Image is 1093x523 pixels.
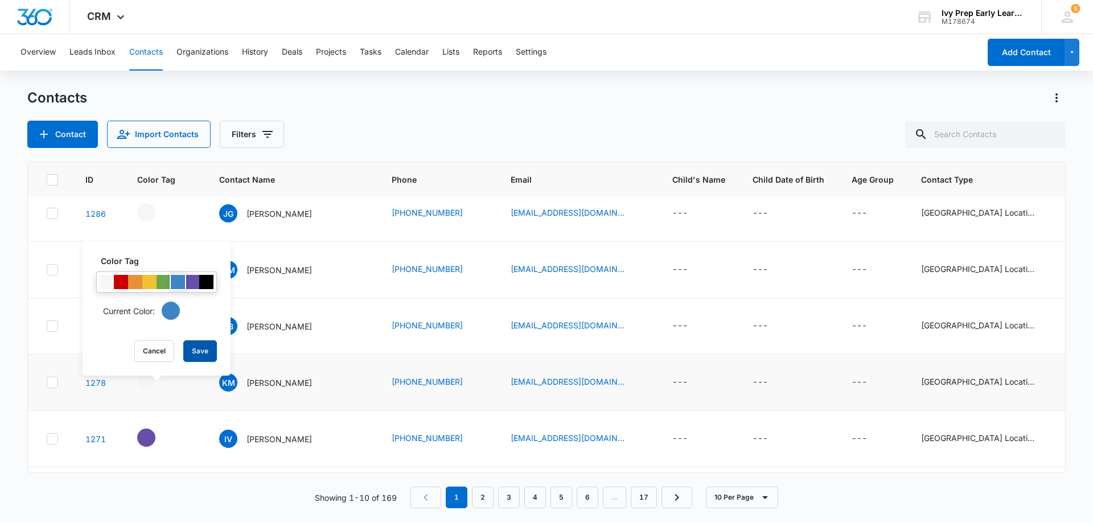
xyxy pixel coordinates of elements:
[852,432,887,446] div: Age Group - - Select to Edit Field
[672,174,725,186] span: Child's Name
[85,378,106,388] a: Navigate to contact details page for Katelyn McGovern
[852,376,867,389] div: ---
[137,203,176,221] div: - - Select to Edit Field
[472,487,494,508] a: Page 2
[852,207,887,220] div: Age Group - - Select to Edit Field
[27,121,98,148] button: Add Contact
[511,207,624,219] a: [EMAIL_ADDRESS][DOMAIN_NAME]
[142,275,157,289] div: #f1c232
[672,376,688,389] div: ---
[550,487,572,508] a: Page 5
[242,34,268,71] button: History
[511,319,624,331] a: [EMAIL_ADDRESS][DOMAIN_NAME]
[852,319,887,333] div: Age Group - - Select to Edit Field
[220,121,284,148] button: Filters
[672,319,708,333] div: Child's Name - - Select to Edit Field
[103,305,155,317] p: Current Color:
[392,207,483,220] div: Phone - (718) 702-3685 - Select to Edit Field
[107,121,211,148] button: Import Contacts
[511,207,645,220] div: Email - gena719@gmail.com - Select to Edit Field
[219,373,332,392] div: Contact Name - Katelyn McGovern - Select to Edit Field
[87,10,111,22] span: CRM
[395,34,429,71] button: Calendar
[921,207,1055,220] div: Contact Type - Staten Island Location - Select to Edit Field
[101,255,221,267] label: Color Tag
[921,432,1035,444] div: [GEOGRAPHIC_DATA] Location
[511,319,645,333] div: Email - jewelbradshaw6389@gmail.com - Select to Edit Field
[219,174,348,186] span: Contact Name
[672,263,688,277] div: ---
[852,319,867,333] div: ---
[516,34,546,71] button: Settings
[921,376,1035,388] div: [GEOGRAPHIC_DATA] Location
[852,432,867,446] div: ---
[27,89,87,106] h1: Contacts
[20,34,56,71] button: Overview
[392,319,483,333] div: Phone - (646) 346-9461 - Select to Edit Field
[921,263,1055,277] div: Contact Type - Staten Island Location - Select to Edit Field
[498,487,520,508] a: Page 3
[753,319,788,333] div: Child Date of Birth - - Select to Edit Field
[128,275,142,289] div: #e69138
[942,18,1025,26] div: account id
[219,204,237,223] span: JG
[392,174,467,186] span: Phone
[511,174,628,186] span: Email
[852,174,894,186] span: Age Group
[753,263,788,277] div: Child Date of Birth - - Select to Edit Field
[473,34,502,71] button: Reports
[753,432,788,446] div: Child Date of Birth - - Select to Edit Field
[511,432,624,444] a: [EMAIL_ADDRESS][DOMAIN_NAME]
[183,340,217,362] button: Save
[315,492,397,504] p: Showing 1-10 of 169
[85,434,106,444] a: Navigate to contact details page for Isabeaut Valverde
[921,432,1055,446] div: Contact Type - Staten Island Location - Select to Edit Field
[852,263,867,277] div: ---
[905,121,1066,148] input: Search Contacts
[753,432,768,446] div: ---
[219,373,237,392] span: KM
[577,487,598,508] a: Page 6
[988,39,1065,66] button: Add Contact
[753,207,788,220] div: Child Date of Birth - - Select to Edit Field
[753,207,768,220] div: ---
[511,376,645,389] div: Email - kmcgover12@icloud.com - Select to Edit Field
[921,376,1055,389] div: Contact Type - Staten Island Location - Select to Edit Field
[524,487,546,508] a: Page 4
[511,376,624,388] a: [EMAIL_ADDRESS][DOMAIN_NAME]
[511,432,645,446] div: Email - isabeaut97@hotmail.com - Select to Edit Field
[219,430,237,448] span: IV
[442,34,459,71] button: Lists
[942,9,1025,18] div: account name
[185,275,199,289] div: #674ea7
[410,487,692,508] nav: Pagination
[921,174,1039,186] span: Contact Type
[282,34,302,71] button: Deals
[921,319,1035,331] div: [GEOGRAPHIC_DATA] Location
[219,261,332,279] div: Contact Name - Gabriella Maldonado - Select to Edit Field
[511,263,645,277] div: Email - gabriellam28@aol.com - Select to Edit Field
[753,174,824,186] span: Child Date of Birth
[176,34,228,71] button: Organizations
[852,263,887,277] div: Age Group - - Select to Edit Field
[672,207,708,220] div: Child's Name - - Select to Edit Field
[706,487,778,508] button: 10 Per Page
[246,433,312,445] p: [PERSON_NAME]
[672,432,688,446] div: ---
[219,430,332,448] div: Contact Name - Isabeaut Valverde - Select to Edit Field
[316,34,346,71] button: Projects
[392,207,463,219] a: [PHONE_NUMBER]
[1047,89,1066,107] button: Actions
[134,340,174,362] button: Cancel
[511,263,624,275] a: [EMAIL_ADDRESS][DOMAIN_NAME]
[753,376,788,389] div: Child Date of Birth - - Select to Edit Field
[753,376,768,389] div: ---
[114,275,128,289] div: #CC0000
[137,372,176,390] div: - - Select to Edit Field
[246,208,312,220] p: [PERSON_NAME]
[631,487,657,508] a: Page 17
[392,319,463,331] a: [PHONE_NUMBER]
[199,275,213,289] div: #000000
[1071,4,1080,13] span: 5
[852,376,887,389] div: Age Group - - Select to Edit Field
